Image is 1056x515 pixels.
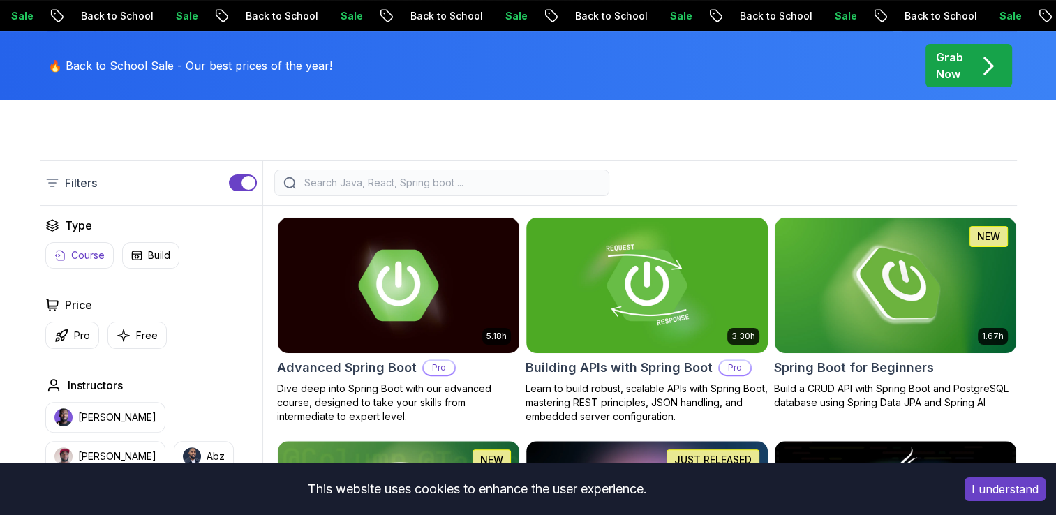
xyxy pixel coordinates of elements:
[68,377,123,394] h2: Instructors
[45,441,165,472] button: instructor img[PERSON_NAME]
[526,217,768,424] a: Building APIs with Spring Boot card3.30hBuilding APIs with Spring BootProLearn to build robust, s...
[74,329,90,343] p: Pro
[312,9,357,23] p: Sale
[936,49,963,82] p: Grab Now
[731,331,755,342] p: 3.30h
[876,9,971,23] p: Back to School
[52,9,147,23] p: Back to School
[480,453,503,467] p: NEW
[48,57,332,74] p: 🔥 Back to School Sale - Our best prices of the year!
[65,297,92,313] h2: Price
[183,447,201,465] img: instructor img
[486,331,507,342] p: 5.18h
[107,322,167,349] button: Free
[546,9,641,23] p: Back to School
[674,453,752,467] p: JUST RELEASED
[302,176,600,190] input: Search Java, React, Spring boot ...
[71,248,105,262] p: Course
[277,217,520,424] a: Advanced Spring Boot card5.18hAdvanced Spring BootProDive deep into Spring Boot with our advanced...
[45,322,99,349] button: Pro
[477,9,521,23] p: Sale
[277,382,520,424] p: Dive deep into Spring Boot with our advanced course, designed to take your skills from intermedia...
[775,218,1016,353] img: Spring Boot for Beginners card
[78,410,156,424] p: [PERSON_NAME]
[54,408,73,426] img: instructor img
[148,248,170,262] p: Build
[965,477,1046,501] button: Accept cookies
[122,242,179,269] button: Build
[277,358,417,378] h2: Advanced Spring Boot
[806,9,851,23] p: Sale
[720,361,750,375] p: Pro
[174,441,234,472] button: instructor imgAbz
[526,218,768,353] img: Building APIs with Spring Boot card
[207,449,225,463] p: Abz
[10,474,944,505] div: This website uses cookies to enhance the user experience.
[982,331,1004,342] p: 1.67h
[45,402,165,433] button: instructor img[PERSON_NAME]
[136,329,158,343] p: Free
[971,9,1016,23] p: Sale
[774,358,934,378] h2: Spring Boot for Beginners
[45,242,114,269] button: Course
[147,9,192,23] p: Sale
[526,382,768,424] p: Learn to build robust, scalable APIs with Spring Boot, mastering REST principles, JSON handling, ...
[424,361,454,375] p: Pro
[711,9,806,23] p: Back to School
[78,449,156,463] p: [PERSON_NAME]
[65,217,92,234] h2: Type
[774,217,1017,410] a: Spring Boot for Beginners card1.67hNEWSpring Boot for BeginnersBuild a CRUD API with Spring Boot ...
[65,174,97,191] p: Filters
[641,9,686,23] p: Sale
[54,447,73,465] img: instructor img
[526,358,713,378] h2: Building APIs with Spring Boot
[774,382,1017,410] p: Build a CRUD API with Spring Boot and PostgreSQL database using Spring Data JPA and Spring AI
[977,230,1000,244] p: NEW
[217,9,312,23] p: Back to School
[382,9,477,23] p: Back to School
[278,218,519,353] img: Advanced Spring Boot card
